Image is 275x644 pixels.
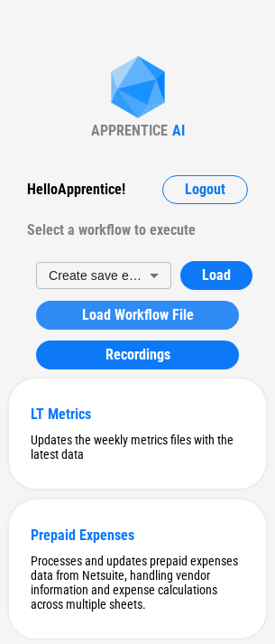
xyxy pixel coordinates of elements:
[36,341,239,369] button: Recordings
[36,258,171,292] div: Create save example workflow
[91,122,168,139] div: APPRENTICE
[82,308,194,322] span: Load Workflow File
[180,261,252,290] button: Load
[185,182,225,197] span: Logout
[31,527,244,544] div: Prepaid Expenses
[27,175,125,204] div: Hello Apprentice !
[172,122,185,139] div: AI
[31,433,244,462] div: Updates the weekly metrics files with the latest data
[31,406,244,423] div: LT Metrics
[105,348,170,362] span: Recordings
[162,175,248,204] button: Logout
[36,301,239,330] button: Load Workflow File
[202,268,231,283] span: Load
[102,56,174,122] img: Apprentice AI
[31,554,244,611] div: Processes and updates prepaid expenses data from Netsuite, handling vendor information and expens...
[27,216,248,245] div: Select a workflow to execute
